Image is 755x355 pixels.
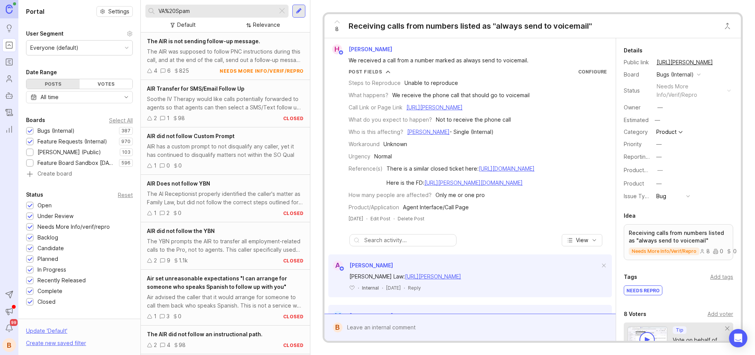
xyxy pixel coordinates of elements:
[657,103,663,112] div: —
[408,285,421,291] div: Reply
[708,310,733,318] div: Add voter
[6,5,13,13] img: Canny Home
[624,153,665,160] label: Reporting Team
[2,288,16,301] button: Send to Autopilot
[405,273,461,280] a: [URL][PERSON_NAME]
[166,161,170,170] div: 0
[656,129,677,135] div: Product
[30,44,78,52] div: Everyone (default)
[147,47,304,64] div: The AIR was supposed to follow PNC instructions during this call, and at the end of the call, sen...
[26,190,43,199] div: Status
[26,327,67,339] div: Update ' Default '
[141,127,310,175] a: AIR did not follow Custom PromptAIR has a custom prompt to not disqualify any caller, yet it has ...
[147,293,304,310] div: Air advised the caller that it would arrange for someone to call them back who speaks Spanish. Th...
[374,152,392,161] div: Normal
[166,312,170,321] div: 3
[370,215,390,222] div: Edit Post
[407,129,450,135] a: [PERSON_NAME]
[167,67,171,75] div: 6
[26,68,57,77] div: Date Range
[328,261,393,270] a: A[PERSON_NAME]
[26,7,44,16] h1: Portal
[358,285,359,291] div: ·
[283,210,304,217] div: closed
[386,164,535,173] div: There is a similar closed ticket here:
[436,116,511,124] div: Not to receive the phone call
[624,167,664,173] label: ProductboardID
[41,93,59,101] div: All time
[147,85,245,92] span: AIR Transfer for SMS/Email Follow Up
[26,29,64,38] div: User Segment
[404,285,405,291] div: ·
[122,149,130,155] p: 103
[624,128,651,136] div: Category
[220,68,304,74] div: needs more info/verif/repro
[406,104,463,111] a: [URL][PERSON_NAME]
[657,82,724,99] div: needs more info/verif/repro
[10,319,18,326] span: 99
[335,25,339,33] span: 8
[38,244,64,252] div: Candidate
[349,79,401,87] div: Steps to Reproduce
[154,67,157,75] div: 4
[349,262,393,269] span: [PERSON_NAME]
[349,216,363,221] time: [DATE]
[655,165,665,175] button: ProductboardID
[38,159,115,167] div: Feature Board Sandbox [DATE]
[349,140,380,148] div: Workaround
[179,67,189,75] div: 825
[38,276,86,285] div: Recently Released
[382,285,383,291] div: ·
[147,331,263,337] span: The AIR did not follow an instructional path.
[624,224,733,260] a: Receiving calls from numbers listed as "always send to voicemail"needs more info/verif/repro800
[253,21,280,29] div: Relevance
[2,106,16,119] a: Changelog
[657,166,663,174] div: —
[2,72,16,86] a: Users
[435,191,485,199] div: Only me or one pro
[283,342,304,348] div: closed
[576,236,588,244] span: View
[147,133,235,139] span: AIR did not follow Custom Prompt
[562,234,602,246] button: View
[629,229,728,244] p: Receiving calls from numbers listed as "always send to voicemail"
[177,21,196,29] div: Default
[349,21,592,31] div: Receiving calls from numbers listed as "always send to voicemail"
[121,160,130,166] p: 596
[121,138,130,145] p: 970
[38,201,52,210] div: Open
[424,179,523,186] a: [URL][PERSON_NAME][DOMAIN_NAME]
[349,164,383,173] div: Reference(s)
[328,44,398,54] a: H[PERSON_NAME]
[349,152,370,161] div: Urgency
[349,128,403,136] div: Who is this affecting?
[2,38,16,52] a: Portal
[178,312,181,321] div: 0
[2,338,16,352] div: B
[656,140,662,148] div: —
[624,180,644,187] label: Product
[147,190,304,207] div: The AI Receptionist properly identified the caller's matter as Family Law, but did not follow the...
[26,318,57,327] div: Companies
[167,114,170,122] div: 1
[726,249,737,254] div: 0
[283,257,304,264] div: closed
[166,209,170,217] div: 2
[632,248,696,254] p: needs more info/verif/repro
[657,70,694,79] div: Bugs (Internal)
[26,116,45,125] div: Boards
[398,215,424,222] div: Delete Post
[141,222,310,270] a: AIR did not follow the YBNThe YBN prompts the AIR to transfer all employment-related calls to the...
[120,94,132,100] svg: toggle icon
[339,266,344,272] img: member badge
[349,103,403,112] div: Call Link or Page Link
[158,7,274,15] input: Search...
[624,286,662,295] div: NEEDS REPRO
[349,272,600,281] div: [PERSON_NAME] Law:
[624,117,649,123] div: Estimated
[349,68,391,75] button: Post Fields
[38,255,58,263] div: Planned
[624,211,636,220] div: Idea
[96,6,133,17] a: Settings
[333,261,343,270] div: A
